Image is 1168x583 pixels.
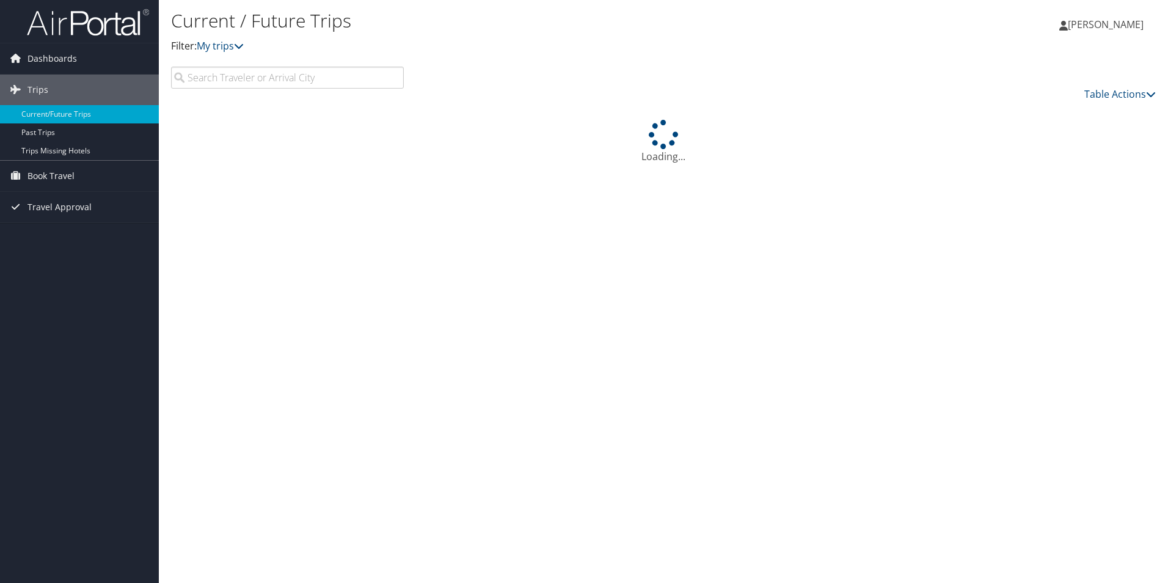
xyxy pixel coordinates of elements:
div: Loading... [171,120,1156,164]
input: Search Traveler or Arrival City [171,67,404,89]
p: Filter: [171,38,828,54]
h1: Current / Future Trips [171,8,828,34]
span: Book Travel [27,161,75,191]
a: My trips [197,39,244,53]
span: [PERSON_NAME] [1068,18,1144,31]
span: Travel Approval [27,192,92,222]
a: Table Actions [1084,87,1156,101]
img: airportal-logo.png [27,8,149,37]
a: [PERSON_NAME] [1059,6,1156,43]
span: Trips [27,75,48,105]
span: Dashboards [27,43,77,74]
